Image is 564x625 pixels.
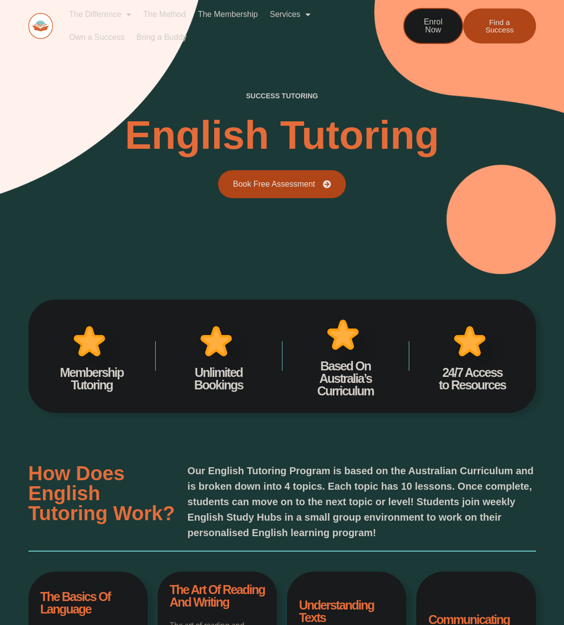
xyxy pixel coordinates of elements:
a: Bring a Buddy [131,26,193,49]
h2: English Tutoring [125,115,439,155]
nav: Menu [63,3,374,49]
a: Services [264,3,316,26]
p: Our English Tutoring Program is based on the Australian Curriculum and is broken down into 4 topi... [188,463,536,541]
h4: Unlimited Bookings [170,366,267,391]
span: Book Free Assessment [233,180,315,188]
a: The Difference [63,3,137,26]
a: The Method [137,3,192,26]
h4: understanding texts [299,599,394,624]
a: Own a Success [63,26,130,49]
h3: How Does english Tutoring Work? [28,463,178,523]
h4: the art of reading and writing [170,584,265,609]
h4: Based On Australia’s Curriculum [297,360,394,397]
a: Find a Success [463,8,536,43]
a: Book Free Assessment [218,170,346,198]
h2: success tutoring [246,91,318,100]
span: Enrol Now [419,18,447,34]
a: Enrol Now [403,8,463,44]
h4: Membership Tutoring [43,366,140,391]
h4: the basics of language [40,591,135,616]
span: Find a Success [478,18,521,33]
a: The Membership [192,3,264,26]
h4: 24/7 Access to Resources [424,366,521,391]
